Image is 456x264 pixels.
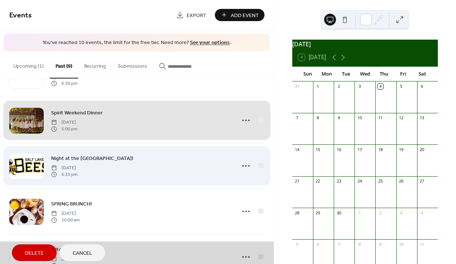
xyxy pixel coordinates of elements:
[315,84,321,89] div: 1
[375,67,394,81] div: Thu
[294,147,300,152] div: 14
[336,210,342,215] div: 30
[25,250,44,257] span: Delete
[399,115,404,121] div: 12
[298,67,317,81] div: Sun
[11,39,263,47] span: You've reached 10 events, the limit for the free tier. Need more? .
[294,241,300,247] div: 5
[357,178,362,184] div: 24
[399,241,404,247] div: 10
[394,67,413,81] div: Fri
[315,210,321,215] div: 29
[419,84,425,89] div: 6
[187,11,206,19] span: Export
[377,115,383,121] div: 11
[7,51,50,78] button: Upcoming (1)
[419,241,425,247] div: 11
[294,84,300,89] div: 31
[336,147,342,152] div: 16
[12,244,57,261] button: Delete
[419,115,425,121] div: 13
[399,84,404,89] div: 5
[399,210,404,215] div: 3
[355,67,375,81] div: Wed
[399,178,404,184] div: 26
[377,210,383,215] div: 2
[357,210,362,215] div: 1
[112,51,153,78] button: Submissions
[315,115,321,121] div: 8
[413,67,432,81] div: Sat
[377,147,383,152] div: 18
[336,84,342,89] div: 2
[60,244,105,261] button: Cancel
[292,40,438,49] div: [DATE]
[357,84,362,89] div: 3
[9,8,32,23] span: Events
[377,84,383,89] div: 4
[78,51,112,78] button: Recurring
[171,9,212,21] a: Export
[317,67,336,81] div: Mon
[294,210,300,215] div: 28
[73,250,92,257] span: Cancel
[357,147,362,152] div: 17
[294,115,300,121] div: 7
[419,210,425,215] div: 4
[357,115,362,121] div: 10
[336,241,342,247] div: 7
[336,115,342,121] div: 9
[419,147,425,152] div: 20
[336,178,342,184] div: 23
[399,147,404,152] div: 19
[294,178,300,184] div: 21
[315,241,321,247] div: 6
[315,178,321,184] div: 22
[357,241,362,247] div: 8
[336,67,356,81] div: Tue
[419,178,425,184] div: 27
[315,147,321,152] div: 15
[190,38,230,48] a: See your options
[377,178,383,184] div: 25
[377,241,383,247] div: 9
[50,51,78,78] button: Past (9)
